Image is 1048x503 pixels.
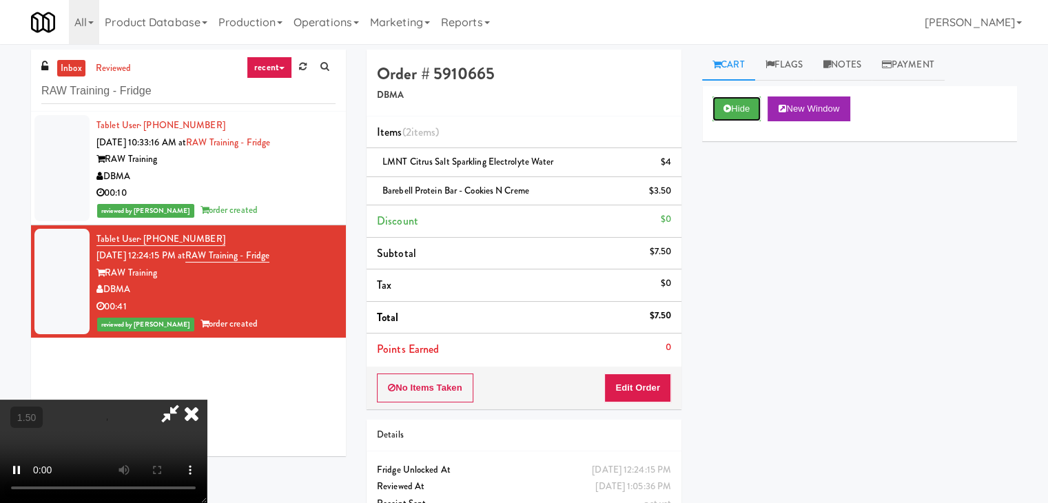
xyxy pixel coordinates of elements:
[712,96,761,121] button: Hide
[201,317,258,330] span: order created
[96,168,336,185] div: DBMA
[96,281,336,298] div: DBMA
[604,373,671,402] button: Edit Order
[411,124,436,140] ng-pluralize: items
[31,112,346,225] li: Tablet User· [PHONE_NUMBER][DATE] 10:33:16 AM atRAW Training - FridgeRAW TrainingDBMA00:10reviewe...
[377,373,473,402] button: No Items Taken
[382,155,553,168] span: LMNT Citrus Salt Sparkling Electrolyte Water
[186,136,270,149] a: RAW Training - Fridge
[97,204,194,218] span: reviewed by [PERSON_NAME]
[96,151,336,168] div: RAW Training
[31,10,55,34] img: Micromart
[31,225,346,338] li: Tablet User· [PHONE_NUMBER][DATE] 12:24:15 PM atRAW Training - FridgeRAW TrainingDBMA00:41reviewe...
[377,124,439,140] span: Items
[382,184,529,197] span: Barebell Protein Bar - Cookies n Creme
[96,119,225,132] a: Tablet User· [PHONE_NUMBER]
[377,427,671,444] div: Details
[872,50,945,81] a: Payment
[377,341,439,357] span: Points Earned
[592,462,671,479] div: [DATE] 12:24:15 PM
[377,309,399,325] span: Total
[813,50,872,81] a: Notes
[377,245,416,261] span: Subtotal
[96,249,185,262] span: [DATE] 12:24:15 PM at
[649,183,672,200] div: $3.50
[96,298,336,316] div: 00:41
[96,185,336,202] div: 00:10
[666,339,671,356] div: 0
[661,154,671,171] div: $4
[650,243,672,260] div: $7.50
[377,462,671,479] div: Fridge Unlocked At
[402,124,440,140] span: (2 )
[139,119,225,132] span: · [PHONE_NUMBER]
[92,60,135,77] a: reviewed
[247,57,292,79] a: recent
[41,79,336,104] input: Search vision orders
[97,318,194,331] span: reviewed by [PERSON_NAME]
[139,232,225,245] span: · [PHONE_NUMBER]
[377,213,418,229] span: Discount
[377,90,671,101] h5: DBMA
[650,307,672,325] div: $7.50
[96,265,336,282] div: RAW Training
[661,211,671,228] div: $0
[755,50,814,81] a: Flags
[595,478,671,495] div: [DATE] 1:05:36 PM
[768,96,850,121] button: New Window
[377,65,671,83] h4: Order # 5910665
[57,60,85,77] a: inbox
[96,232,225,246] a: Tablet User· [PHONE_NUMBER]
[377,478,671,495] div: Reviewed At
[377,277,391,293] span: Tax
[201,203,258,216] span: order created
[185,249,269,263] a: RAW Training - Fridge
[96,136,186,149] span: [DATE] 10:33:16 AM at
[702,50,755,81] a: Cart
[661,275,671,292] div: $0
